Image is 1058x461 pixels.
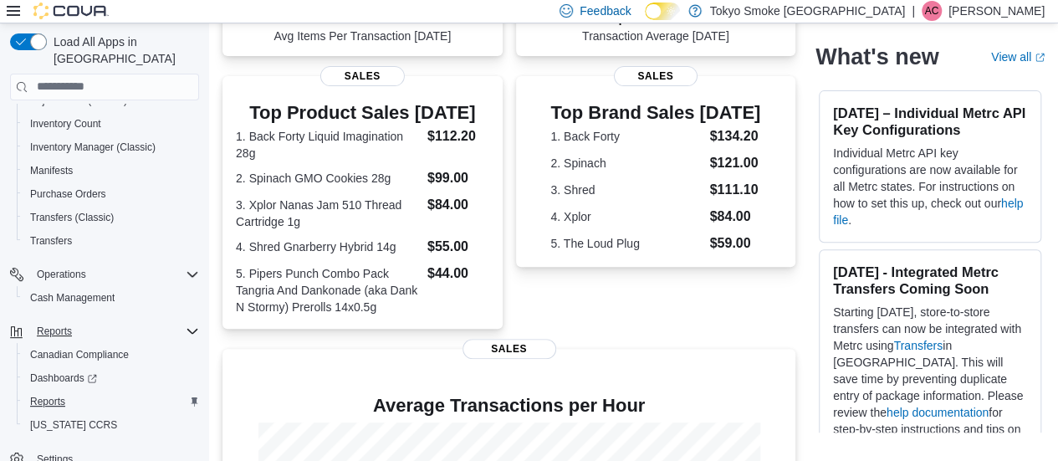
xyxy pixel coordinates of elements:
span: Sales [320,66,404,86]
button: Reports [30,321,79,341]
a: Reports [23,392,72,412]
dd: $84.00 [427,195,489,215]
dd: $134.20 [709,126,760,146]
a: Manifests [23,161,79,181]
span: Load All Apps in [GEOGRAPHIC_DATA] [47,33,199,67]
span: Feedback [580,3,631,19]
h3: Top Product Sales [DATE] [236,103,489,123]
dt: 4. Xplor [550,208,703,225]
button: Inventory Manager (Classic) [17,136,206,159]
input: Dark Mode [645,3,680,20]
p: Individual Metrc API key configurations are now available for all Metrc states. For instructions ... [833,145,1027,228]
span: Canadian Compliance [23,345,199,365]
a: View allExternal link [991,50,1045,64]
dd: $99.00 [427,168,489,188]
span: Transfers [30,234,72,248]
span: Sales [614,66,698,86]
span: Canadian Compliance [30,348,129,361]
span: Reports [30,395,65,408]
dt: 4. Shred Gnarberry Hybrid 14g [236,238,421,255]
span: AC [925,1,939,21]
img: Cova [33,3,109,19]
span: Cash Management [23,288,199,308]
a: Dashboards [17,366,206,390]
span: Reports [30,321,199,341]
button: Purchase Orders [17,182,206,206]
span: Washington CCRS [23,415,199,435]
button: Reports [17,390,206,413]
a: Purchase Orders [23,184,113,204]
span: Reports [23,392,199,412]
button: Reports [3,320,206,343]
a: Cash Management [23,288,121,308]
dt: 3. Shred [550,182,703,198]
a: Dashboards [23,368,104,388]
span: Inventory Manager (Classic) [30,141,156,154]
span: Transfers (Classic) [23,207,199,228]
dd: $84.00 [709,207,760,227]
span: Manifests [30,164,73,177]
span: Manifests [23,161,199,181]
span: Transfers [23,231,199,251]
span: Transfers (Classic) [30,211,114,224]
dd: $44.00 [427,264,489,284]
a: Canadian Compliance [23,345,135,365]
span: Purchase Orders [30,187,106,201]
p: | [912,1,915,21]
a: Inventory Count [23,114,108,134]
dd: $55.00 [427,237,489,257]
span: Cash Management [30,291,115,305]
h3: Top Brand Sales [DATE] [550,103,760,123]
span: Dashboards [30,371,97,385]
dt: 1. Back Forty [550,128,703,145]
svg: External link [1035,53,1045,63]
button: Manifests [17,159,206,182]
button: Inventory Count [17,112,206,136]
dt: 5. Pipers Punch Combo Pack Tangria And Dankonade (aka Dank N Stormy) Prerolls 14x0.5g [236,265,421,315]
p: [PERSON_NAME] [948,1,1045,21]
dd: $112.20 [427,126,489,146]
a: Transfers [893,339,943,352]
h3: [DATE] – Individual Metrc API Key Configurations [833,105,1027,138]
span: Dark Mode [645,20,646,21]
button: Operations [30,264,93,284]
span: Inventory Count [30,117,101,131]
span: Operations [30,264,199,284]
dt: 5. The Loud Plug [550,235,703,252]
button: Transfers [17,229,206,253]
span: Dashboards [23,368,199,388]
button: Cash Management [17,286,206,310]
dt: 2. Spinach GMO Cookies 28g [236,170,421,187]
dd: $59.00 [709,233,760,254]
span: Sales [463,339,556,359]
h2: What's new [815,44,938,70]
a: Transfers (Classic) [23,207,120,228]
a: Transfers [23,231,79,251]
dt: 2. Spinach [550,155,703,172]
button: Transfers (Classic) [17,206,206,229]
span: Purchase Orders [23,184,199,204]
dt: 3. Xplor Nanas Jam 510 Thread Cartridge 1g [236,197,421,230]
span: Operations [37,268,86,281]
h3: [DATE] - Integrated Metrc Transfers Coming Soon [833,264,1027,297]
button: Canadian Compliance [17,343,206,366]
span: Reports [37,325,72,338]
span: [US_STATE] CCRS [30,418,117,432]
p: Starting [DATE], store-to-store transfers can now be integrated with Metrc using in [GEOGRAPHIC_D... [833,304,1027,454]
a: Inventory Manager (Classic) [23,137,162,157]
div: Abigail Chu [922,1,942,21]
dd: $121.00 [709,153,760,173]
p: Tokyo Smoke [GEOGRAPHIC_DATA] [710,1,906,21]
dd: $111.10 [709,180,760,200]
button: Operations [3,263,206,286]
span: Inventory Count [23,114,199,134]
button: [US_STATE] CCRS [17,413,206,437]
h4: Average Transactions per Hour [236,396,782,416]
dt: 1. Back Forty Liquid Imagination 28g [236,128,421,161]
span: Inventory Manager (Classic) [23,137,199,157]
a: help documentation [887,406,989,419]
a: [US_STATE] CCRS [23,415,124,435]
